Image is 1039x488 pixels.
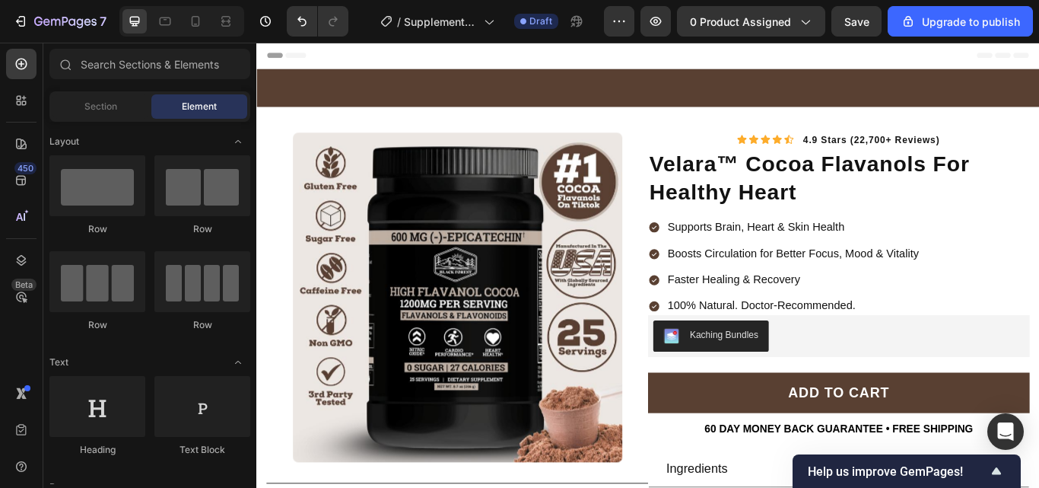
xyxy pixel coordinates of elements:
p: 4.9 stars (22,700+ reviews) [637,107,797,120]
span: Section [84,100,117,113]
p: 100% Natural. Doctor-Recommended. [479,299,772,316]
span: 0 product assigned [690,14,791,30]
div: Kaching Bundles [505,333,585,349]
div: Text Block [154,443,250,457]
div: 450 [14,162,37,174]
p: 7 [100,12,106,30]
div: Row [49,318,145,332]
div: Beta [11,279,37,291]
button: Save [831,6,882,37]
input: Search Sections & Elements [49,49,250,79]
div: Row [154,318,250,332]
button: Upgrade to publish [888,6,1033,37]
button: 0 product assigned [677,6,825,37]
span: Save [844,15,869,28]
div: Upgrade to publish [901,14,1020,30]
span: Draft [529,14,552,28]
iframe: Design area [256,43,1039,488]
span: Toggle open [226,129,250,154]
span: Text [49,356,68,369]
div: Heading [49,443,145,457]
button: Kaching Bundles [462,324,597,361]
button: Add to cart [456,385,901,432]
span: / [397,14,401,30]
span: Toggle open [226,350,250,375]
button: 7 [6,6,113,37]
div: Row [49,222,145,236]
p: Boosts Circulation for Better Focus, Mood & Vitality [479,238,772,255]
h1: velara™ cocoa flavanols for healthy heart [456,125,901,193]
p: Faster Healing & Recovery [479,269,772,285]
span: Supplements Cocoa Flavanols New LP | WIP [404,14,478,30]
img: KachingBundles.png [475,333,493,352]
button: Show survey - Help us improve GemPages! [808,462,1006,480]
p: 60 DAY MONEY BACK GUARANTEE • FREE SHIPPING [523,440,836,462]
div: Row [154,222,250,236]
div: Undo/Redo [287,6,348,37]
div: Add to cart [620,394,738,423]
span: Element [182,100,217,113]
p: Supports Brain, Heart & Skin Health [479,208,772,225]
span: Help us improve GemPages! [808,464,987,479]
div: Open Intercom Messenger [987,413,1024,450]
span: Layout [49,135,79,148]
